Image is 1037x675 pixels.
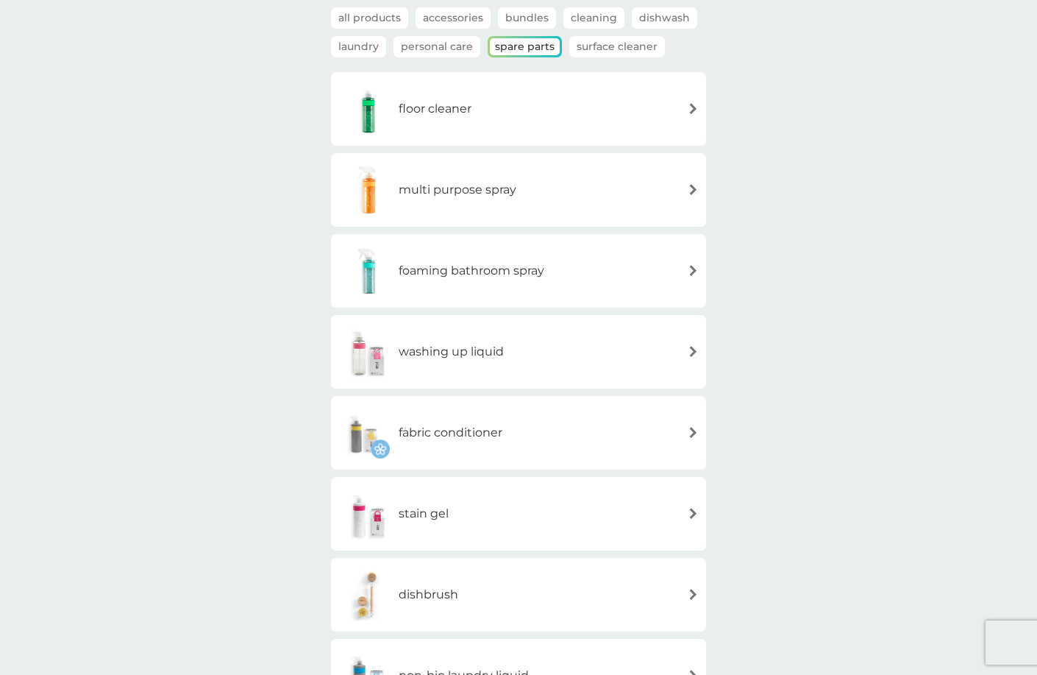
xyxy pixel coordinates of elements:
[338,488,399,540] img: stain gel
[399,423,502,442] h6: fabric conditioner
[416,7,491,29] button: Accessories
[569,36,665,57] button: Surface Cleaner
[688,265,699,276] img: arrow right
[331,36,386,57] button: Laundry
[338,326,399,378] img: washing up liquid
[399,261,544,280] h6: foaming bathroom spray
[399,342,504,361] h6: washing up liquid
[338,245,399,297] img: foaming bathroom spray
[338,569,399,621] img: dishbrush
[399,585,458,604] h6: dishbrush
[688,184,699,195] img: arrow right
[338,407,390,459] img: fabric conditioner
[393,36,480,57] button: Personal Care
[498,7,556,29] button: Bundles
[338,83,399,135] img: floor cleaner
[338,164,399,216] img: multi purpose spray
[688,103,699,114] img: arrow right
[688,427,699,438] img: arrow right
[563,7,624,29] button: Cleaning
[632,7,697,29] button: Dishwash
[399,180,516,199] h6: multi purpose spray
[331,7,408,29] button: all products
[688,346,699,357] img: arrow right
[490,38,560,55] button: Spare Parts
[399,504,449,523] h6: stain gel
[399,99,471,119] h6: floor cleaner
[688,508,699,519] img: arrow right
[688,589,699,600] img: arrow right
